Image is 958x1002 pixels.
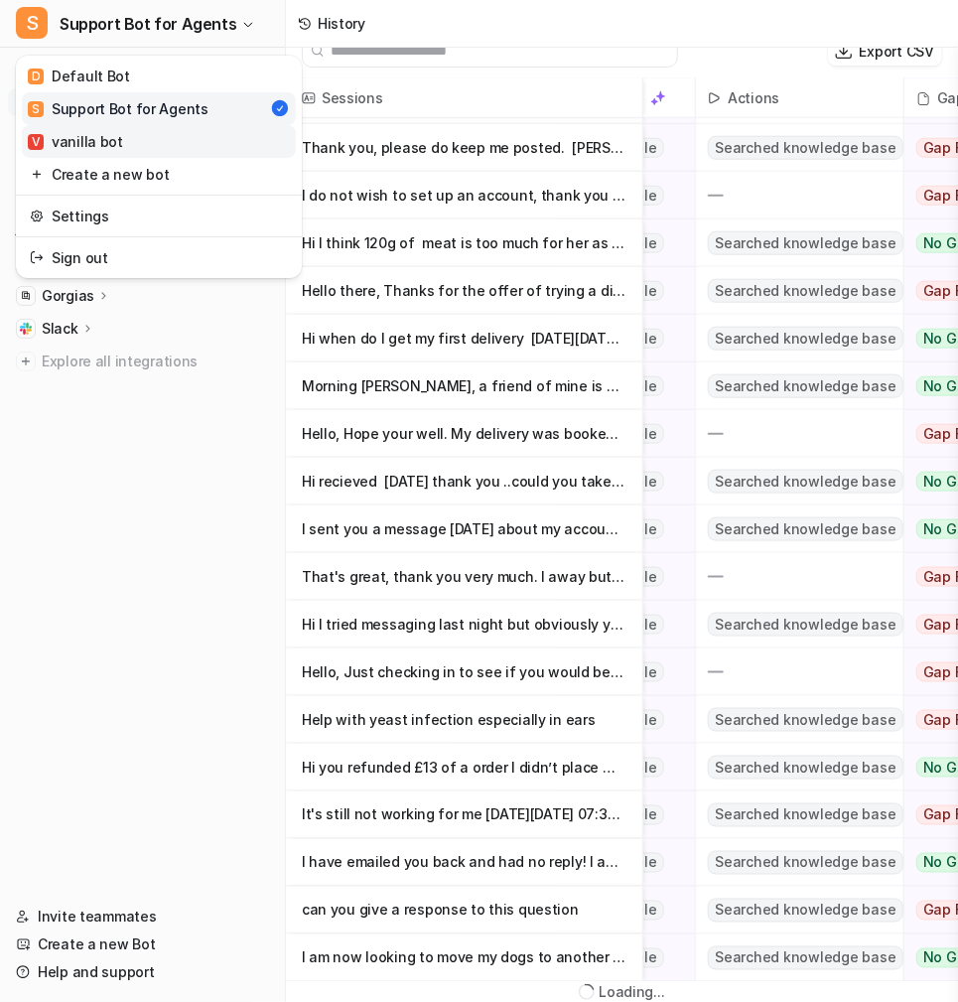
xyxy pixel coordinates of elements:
[30,247,44,268] img: reset
[28,66,130,86] div: Default Bot
[28,134,44,150] span: V
[28,69,44,84] span: D
[22,158,296,191] a: Create a new bot
[30,164,44,185] img: reset
[60,10,236,38] span: Support Bot for Agents
[22,241,296,274] a: Sign out
[16,7,48,39] span: S
[22,200,296,232] a: Settings
[28,98,208,119] div: Support Bot for Agents
[30,206,44,226] img: reset
[16,56,302,278] div: SSupport Bot for Agents
[28,101,44,117] span: S
[28,131,123,152] div: vanilla bot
